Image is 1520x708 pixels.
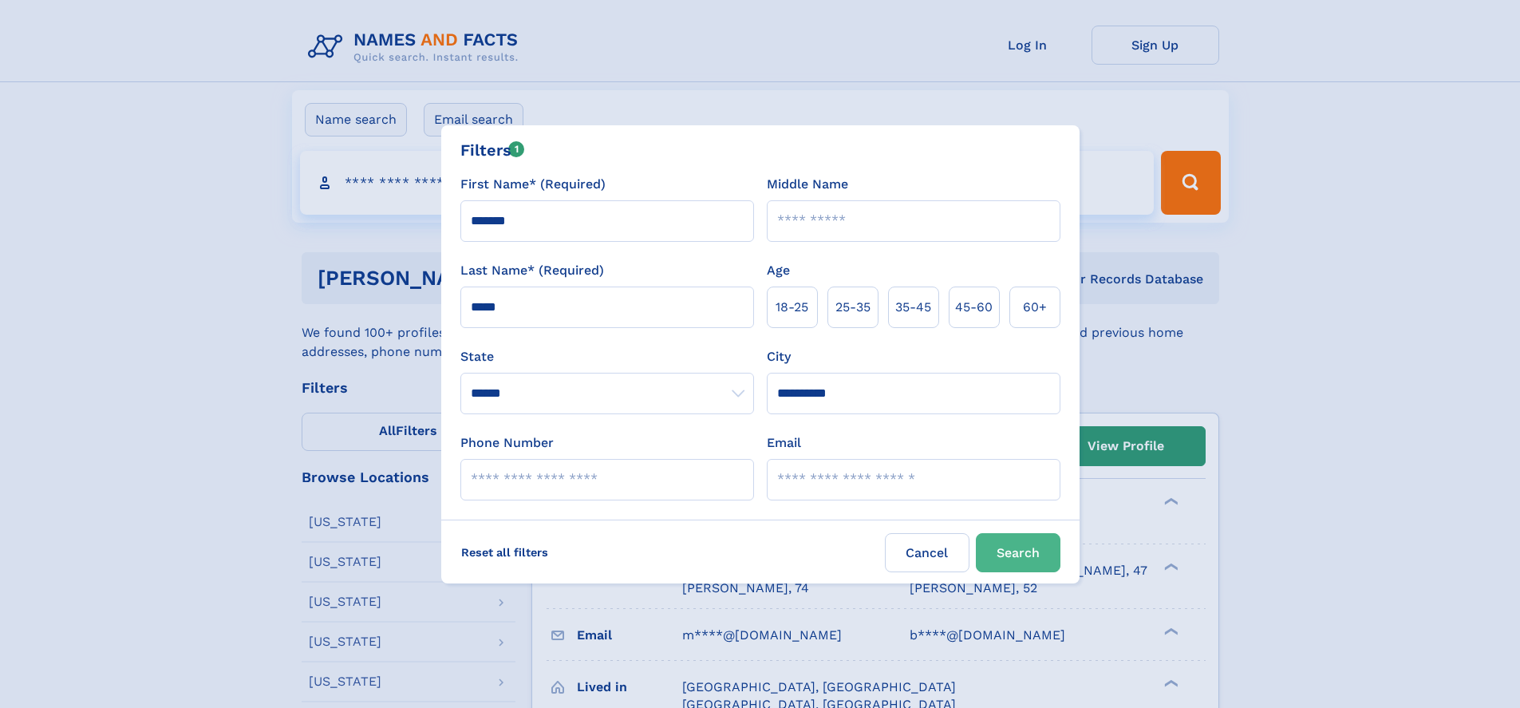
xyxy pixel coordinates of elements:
label: Age [767,261,790,280]
label: First Name* (Required) [460,175,606,194]
label: City [767,347,791,366]
span: 60+ [1023,298,1047,317]
label: Reset all filters [451,533,559,572]
label: State [460,347,754,366]
div: Filters [460,138,525,162]
label: Middle Name [767,175,848,194]
label: Last Name* (Required) [460,261,604,280]
span: 35‑45 [895,298,931,317]
span: 18‑25 [776,298,808,317]
label: Cancel [885,533,969,572]
label: Phone Number [460,433,554,453]
span: 25‑35 [835,298,871,317]
label: Email [767,433,801,453]
button: Search [976,533,1060,572]
span: 45‑60 [955,298,993,317]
